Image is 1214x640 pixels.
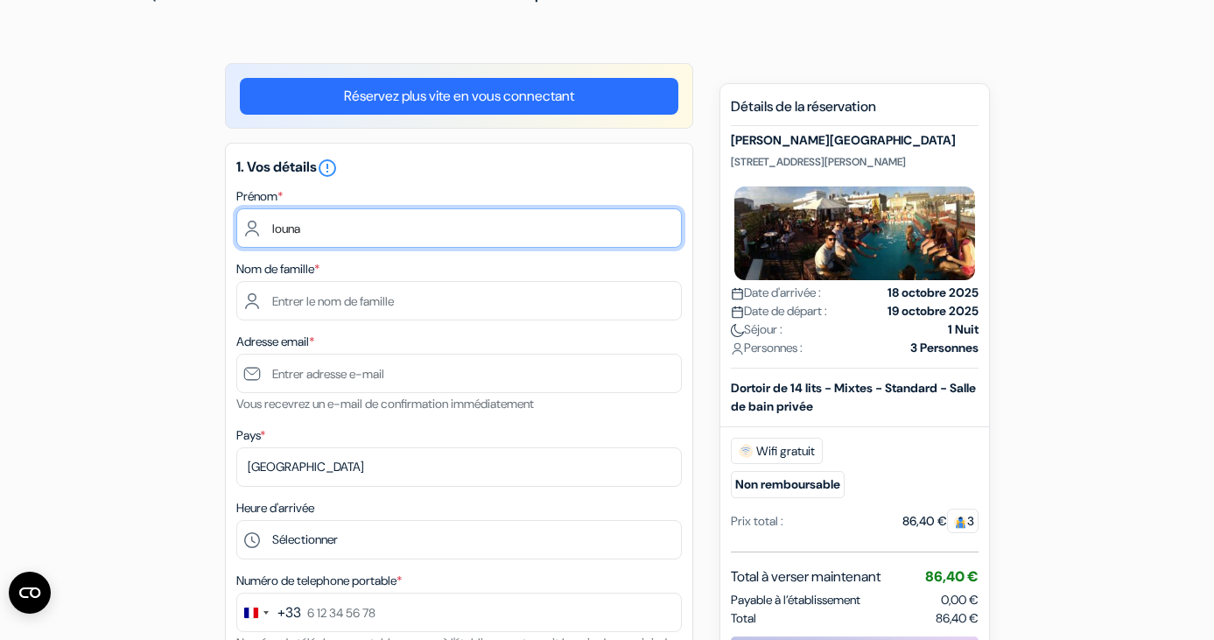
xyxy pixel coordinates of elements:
[731,342,744,355] img: user_icon.svg
[731,287,744,300] img: calendar.svg
[731,512,783,531] div: Prix total :
[236,158,682,179] h5: 1. Vos détails
[240,78,678,115] a: Réservez plus vite en vous connectant
[948,320,979,339] strong: 1 Nuit
[236,572,402,590] label: Numéro de telephone portable
[236,281,682,320] input: Entrer le nom de famille
[941,592,979,608] span: 0,00 €
[277,602,301,623] div: +33
[731,320,782,339] span: Séjour :
[954,516,967,529] img: guest.svg
[925,567,979,586] span: 86,40 €
[236,354,682,393] input: Entrer adresse e-mail
[236,593,682,632] input: 6 12 34 56 78
[902,512,979,531] div: 86,40 €
[731,380,976,414] b: Dortoir de 14 lits - Mixtes - Standard - Salle de bain privée
[317,158,338,179] i: error_outline
[731,306,744,319] img: calendar.svg
[731,339,803,357] span: Personnes :
[236,208,682,248] input: Entrez votre prénom
[888,284,979,302] strong: 18 octobre 2025
[731,133,979,148] h5: [PERSON_NAME][GEOGRAPHIC_DATA]
[731,566,881,587] span: Total à verser maintenant
[237,594,301,631] button: Change country, selected France (+33)
[236,333,314,351] label: Adresse email
[731,609,756,628] span: Total
[731,284,821,302] span: Date d'arrivée :
[9,572,51,614] button: Ouvrir le widget CMP
[888,302,979,320] strong: 19 octobre 2025
[731,471,845,498] small: Non remboursable
[731,438,823,464] span: Wifi gratuit
[910,339,979,357] strong: 3 Personnes
[731,155,979,169] p: [STREET_ADDRESS][PERSON_NAME]
[236,187,283,206] label: Prénom
[317,158,338,176] a: error_outline
[739,444,753,458] img: free_wifi.svg
[731,302,827,320] span: Date de départ :
[947,509,979,533] span: 3
[731,591,860,609] span: Payable à l’établissement
[936,609,979,628] span: 86,40 €
[731,324,744,337] img: moon.svg
[236,499,314,517] label: Heure d'arrivée
[731,98,979,126] h5: Détails de la réservation
[236,260,319,278] label: Nom de famille
[236,426,265,445] label: Pays
[236,396,534,411] small: Vous recevrez un e-mail de confirmation immédiatement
